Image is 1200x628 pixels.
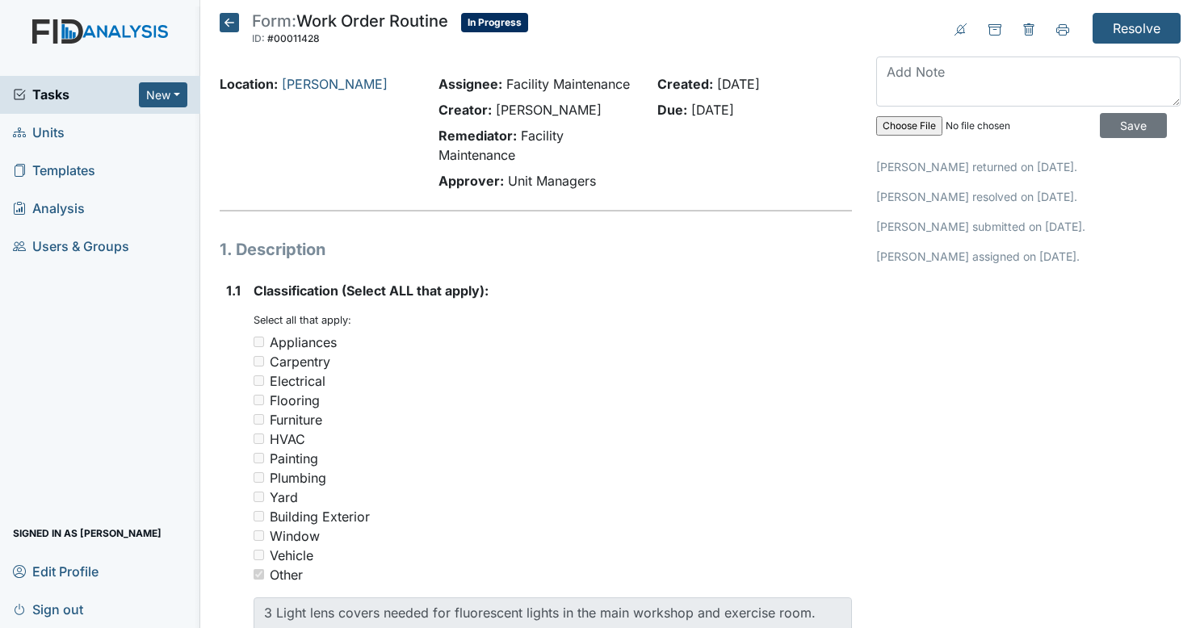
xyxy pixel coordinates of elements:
strong: Remediator: [438,128,517,144]
input: Window [254,530,264,541]
small: Select all that apply: [254,314,351,326]
span: Templates [13,158,95,183]
a: Tasks [13,85,139,104]
span: In Progress [461,13,528,32]
div: Furniture [270,410,322,429]
input: Painting [254,453,264,463]
span: Form: [252,11,296,31]
p: [PERSON_NAME] resolved on [DATE]. [876,188,1181,205]
span: Units [13,120,65,145]
span: Users & Groups [13,234,129,259]
div: Flooring [270,391,320,410]
input: Vehicle [254,550,264,560]
strong: Created: [657,76,713,92]
strong: Location: [220,76,278,92]
span: ID: [252,32,265,44]
a: [PERSON_NAME] [282,76,388,92]
input: Yard [254,492,264,502]
p: [PERSON_NAME] assigned on [DATE]. [876,248,1181,265]
div: Other [270,565,303,584]
input: Plumbing [254,472,264,483]
div: Electrical [270,371,325,391]
div: Carpentry [270,352,330,371]
div: Building Exterior [270,507,370,526]
span: Unit Managers [508,173,596,189]
input: Flooring [254,395,264,405]
span: Classification (Select ALL that apply): [254,283,489,299]
span: Facility Maintenance [506,76,630,92]
span: [DATE] [691,102,734,118]
div: HVAC [270,429,305,449]
input: Other [254,569,264,580]
div: Plumbing [270,468,326,488]
strong: Approver: [438,173,504,189]
input: Electrical [254,375,264,386]
label: 1.1 [226,281,241,300]
div: Yard [270,488,298,507]
input: HVAC [254,433,264,444]
span: Analysis [13,196,85,221]
div: Window [270,526,320,546]
span: [DATE] [717,76,760,92]
input: Furniture [254,414,264,425]
span: Sign out [13,597,83,622]
strong: Due: [657,102,687,118]
span: #00011428 [267,32,320,44]
strong: Assignee: [438,76,502,92]
input: Carpentry [254,356,264,366]
div: Painting [270,449,318,468]
span: Edit Profile [13,559,99,584]
button: New [139,82,187,107]
span: Signed in as [PERSON_NAME] [13,521,162,546]
div: Appliances [270,333,337,352]
strong: Creator: [438,102,492,118]
span: [PERSON_NAME] [496,102,602,118]
input: Building Exterior [254,511,264,521]
input: Appliances [254,337,264,347]
p: [PERSON_NAME] returned on [DATE]. [876,158,1181,175]
h1: 1. Description [220,237,853,262]
div: Work Order Routine [252,13,448,48]
p: [PERSON_NAME] submitted on [DATE]. [876,218,1181,235]
input: Resolve [1093,13,1181,44]
input: Save [1100,113,1167,138]
div: Vehicle [270,546,313,565]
